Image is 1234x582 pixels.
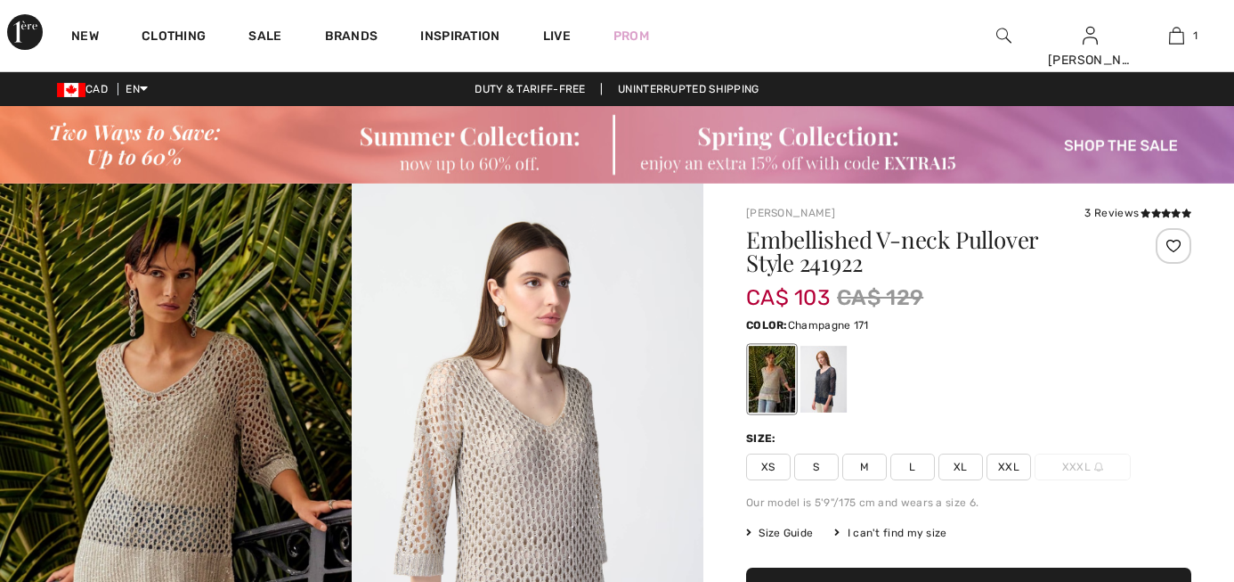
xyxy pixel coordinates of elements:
img: ring-m.svg [1094,463,1103,471]
a: [PERSON_NAME] [746,207,835,219]
a: Prom [613,27,649,45]
span: Champagne 171 [788,319,869,332]
img: search the website [996,25,1011,46]
div: Size: [746,430,780,447]
a: New [71,29,99,47]
span: Size Guide [746,525,813,541]
span: CA$ 103 [746,267,830,310]
h1: Embellished V-neck Pullover Style 241922 [746,228,1117,275]
span: Inspiration [420,29,499,47]
div: [PERSON_NAME] [1048,51,1133,70]
span: CA$ 129 [837,282,923,314]
span: CAD [57,83,115,95]
a: Brands [325,29,378,47]
div: Midnight Blue 40 [800,346,847,413]
span: XL [938,454,983,480]
div: Champagne 171 [749,346,795,413]
a: Live [543,27,571,45]
span: Color: [746,319,788,332]
a: Sign In [1083,27,1098,44]
span: L [890,454,935,480]
span: S [794,454,839,480]
a: Clothing [142,29,206,47]
img: 1ère Avenue [7,14,43,50]
img: My Info [1083,25,1098,46]
a: Sale [248,29,281,47]
span: XXXL [1035,454,1131,480]
span: XS [746,454,791,480]
span: XXL [986,454,1031,480]
div: I can't find my size [834,525,946,541]
img: My Bag [1169,25,1184,46]
img: Canadian Dollar [57,83,85,97]
span: 1 [1193,28,1197,44]
div: Our model is 5'9"/175 cm and wears a size 6. [746,495,1191,511]
span: EN [126,83,148,95]
div: 3 Reviews [1084,205,1191,221]
span: M [842,454,887,480]
a: 1 [1134,25,1219,46]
